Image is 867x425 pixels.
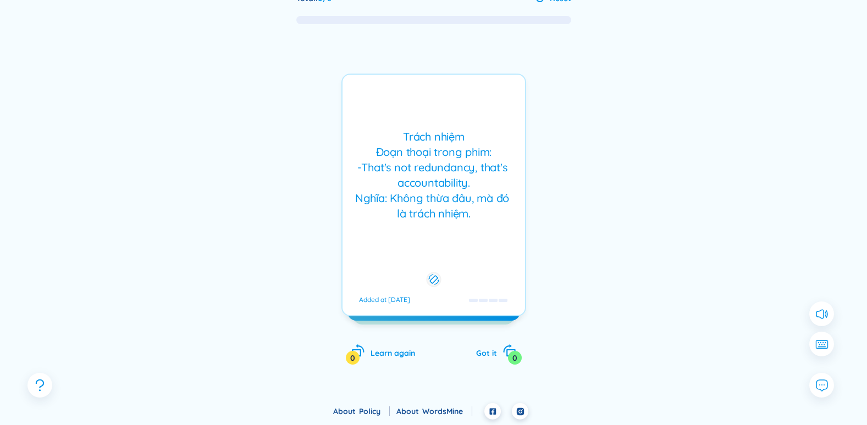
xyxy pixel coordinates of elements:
[508,351,522,365] div: 0
[359,406,390,416] a: Policy
[422,406,472,416] a: WordsMine
[346,351,360,365] div: 0
[502,344,516,357] span: rotate-right
[476,348,497,358] span: Got it
[371,348,415,358] span: Learn again
[33,378,47,392] span: question
[359,295,410,304] div: Added at [DATE]
[396,405,472,417] div: About
[333,405,390,417] div: About
[351,344,365,357] span: rotate-left
[27,373,52,398] button: question
[348,129,520,221] div: Trách nhiệm Đoạn thoại trong phim: -That's not redundancy, that's accountability. Nghĩa: Không th...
